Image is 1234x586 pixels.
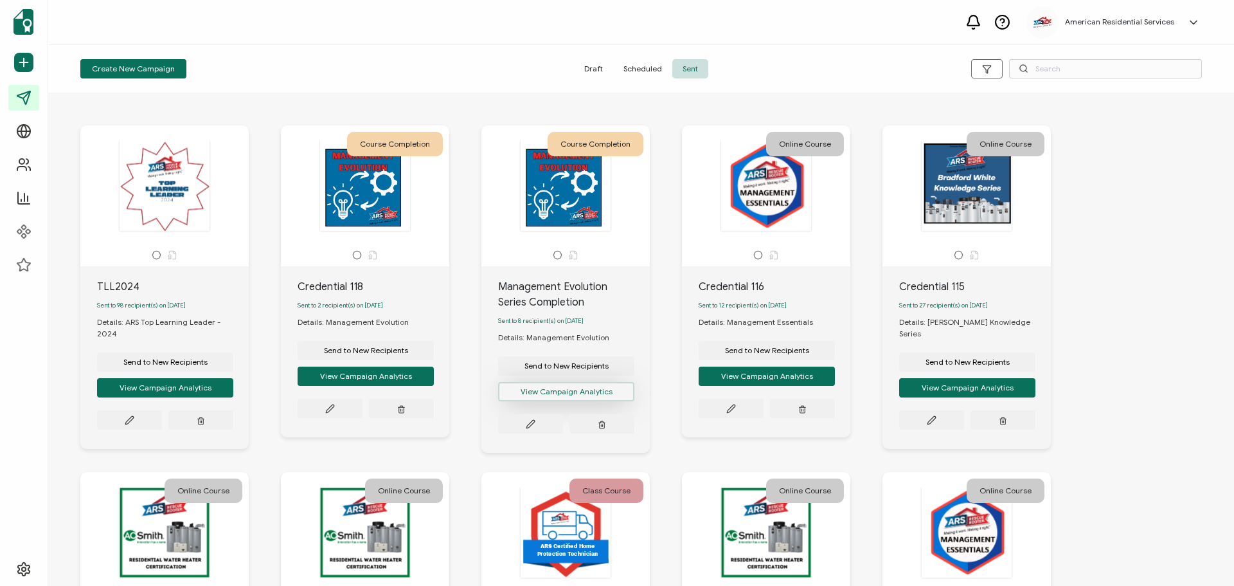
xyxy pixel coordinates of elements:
div: Credential 118 [298,279,449,295]
span: Send to New Recipients [123,358,208,366]
div: Details: Management Essentials [699,316,826,328]
button: Create New Campaign [80,59,186,78]
div: Details: ARS Top Learning Leader - 2024 [97,316,249,340]
div: Online Course [165,479,242,503]
div: TLL2024 [97,279,249,295]
h5: American Residential Services [1065,17,1174,26]
div: Credential 116 [699,279,850,295]
div: Online Course [967,479,1044,503]
span: Send to New Recipients [324,347,408,354]
div: Online Course [967,132,1044,156]
button: View Campaign Analytics [699,367,835,386]
span: Sent to 8 recipient(s) on [DATE] [498,317,584,325]
button: Send to New Recipients [498,356,634,376]
div: Details: Management Evolution [298,316,422,328]
span: Scheduled [613,59,672,78]
input: Search [1009,59,1202,78]
div: Class Course [569,479,643,503]
span: Send to New Recipients [725,347,809,354]
span: Sent to 2 recipient(s) on [DATE] [298,302,383,309]
span: Draft [574,59,613,78]
button: View Campaign Analytics [899,378,1035,398]
span: Sent to 98 recipient(s) on [DATE] [97,302,186,309]
span: Create New Campaign [92,65,175,73]
img: db2c6d1d-95b6-4946-8eb1-cdceab967bda.png [1033,16,1052,29]
button: Send to New Recipients [298,341,434,360]
button: View Campaign Analytics [298,367,434,386]
div: Online Course [766,132,844,156]
span: Sent to 27 recipient(s) on [DATE] [899,302,988,309]
iframe: Chat Widget [1170,524,1234,586]
div: Online Course [365,479,443,503]
span: Send to New Recipients [925,358,1010,366]
button: Send to New Recipients [699,341,835,360]
button: Send to New Recipients [899,353,1035,372]
div: Details: [PERSON_NAME] Knowledge Series [899,316,1051,340]
img: sertifier-logomark-colored.svg [13,9,33,35]
div: Online Course [766,479,844,503]
button: Send to New Recipients [97,353,233,372]
span: Sent to 12 recipient(s) on [DATE] [699,302,787,309]
div: Course Completion [347,132,443,156]
div: Course Completion [548,132,643,156]
span: Send to New Recipients [524,362,609,370]
span: Sent [672,59,708,78]
div: Management Evolution Series Completion [498,279,650,310]
div: Credential 115 [899,279,1051,295]
button: View Campaign Analytics [498,382,634,401]
button: View Campaign Analytics [97,378,233,398]
div: Details: Management Evolution [498,332,622,343]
